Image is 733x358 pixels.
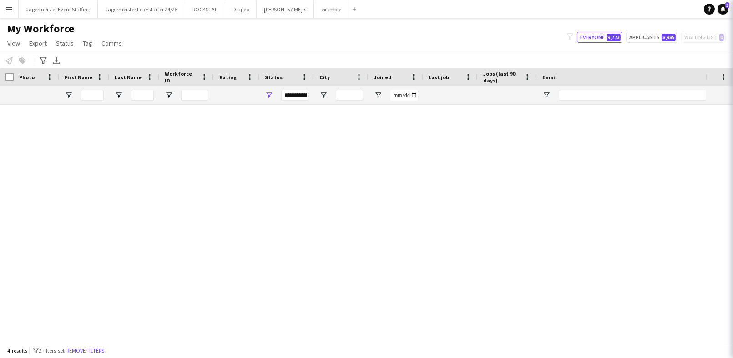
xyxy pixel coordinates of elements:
[265,91,273,99] button: Open Filter Menu
[225,0,257,18] button: Diageo
[390,90,418,101] input: Joined Filter Input
[607,34,621,41] span: 9,773
[577,32,622,43] button: Everyone9,773
[101,39,122,47] span: Comms
[185,0,225,18] button: ROCKSTAR
[83,39,92,47] span: Tag
[374,74,392,81] span: Joined
[319,91,328,99] button: Open Filter Menu
[181,90,208,101] input: Workforce ID Filter Input
[662,34,676,41] span: 8,985
[319,74,330,81] span: City
[65,346,106,356] button: Remove filters
[39,347,65,354] span: 2 filters set
[626,32,677,43] button: Applicants8,985
[98,0,185,18] button: Jägermeister Feierstarter 24/25
[219,74,237,81] span: Rating
[725,2,729,8] span: 3
[56,39,74,47] span: Status
[559,90,713,101] input: Email Filter Input
[38,55,49,66] app-action-btn: Advanced filters
[336,90,363,101] input: City Filter Input
[19,0,98,18] button: Jägermeister Event Staffing
[19,74,35,81] span: Photo
[314,0,349,18] button: example
[265,74,283,81] span: Status
[25,37,51,49] a: Export
[51,55,62,66] app-action-btn: Export XLSX
[165,91,173,99] button: Open Filter Menu
[4,37,24,49] a: View
[483,70,521,84] span: Jobs (last 90 days)
[7,39,20,47] span: View
[52,37,77,49] a: Status
[542,74,557,81] span: Email
[29,39,47,47] span: Export
[718,4,728,15] a: 3
[115,91,123,99] button: Open Filter Menu
[257,0,314,18] button: [PERSON_NAME]'s
[542,91,551,99] button: Open Filter Menu
[165,70,197,84] span: Workforce ID
[429,74,449,81] span: Last job
[115,74,142,81] span: Last Name
[79,37,96,49] a: Tag
[65,91,73,99] button: Open Filter Menu
[98,37,126,49] a: Comms
[374,91,382,99] button: Open Filter Menu
[131,90,154,101] input: Last Name Filter Input
[65,74,92,81] span: First Name
[7,22,74,36] span: My Workforce
[81,90,104,101] input: First Name Filter Input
